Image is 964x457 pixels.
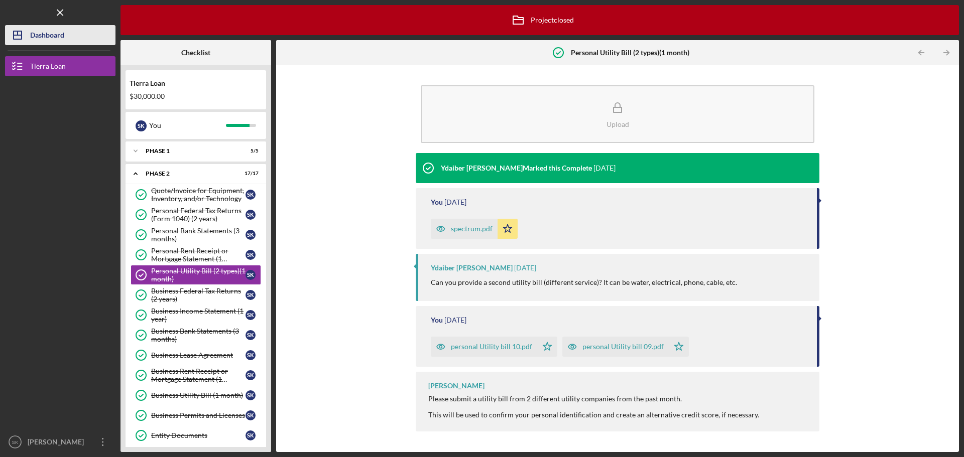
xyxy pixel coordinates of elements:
div: $30,000.00 [130,92,262,100]
div: You [431,198,443,206]
div: [PERSON_NAME] [428,382,485,390]
div: S K [246,270,256,280]
b: Personal Utility Bill (2 types)(1 month) [571,49,689,57]
div: S K [136,120,147,131]
div: Entity Documents [151,431,246,439]
div: S K [246,310,256,320]
div: Business Permits and Licenses [151,411,246,419]
button: personal Utility bill 09.pdf [562,337,689,357]
div: S K [246,230,256,240]
text: SK [12,439,19,445]
button: SK[PERSON_NAME] [5,432,115,452]
a: Business Federal Tax Returns (2 years)SK [131,285,261,305]
div: S K [246,210,256,220]
div: Business Income Statement (1 year) [151,307,246,323]
p: Can you provide a second utility bill (different service)? It can be water, electrical, phone, ca... [431,277,737,288]
div: [PERSON_NAME] [25,432,90,454]
div: Dashboard [30,25,64,48]
div: S K [246,350,256,360]
div: S K [246,430,256,440]
div: personal Utility bill 09.pdf [582,343,664,351]
div: Phase 1 [146,148,233,154]
div: Ydaiber [PERSON_NAME] [431,264,513,272]
div: Business Lease Agreement [151,351,246,359]
div: spectrum.pdf [451,225,493,233]
div: Project closed [506,8,574,33]
a: Entity DocumentsSK [131,425,261,445]
a: Personal Rent Receipt or Mortgage Statement (1 month)SK [131,245,261,265]
div: Upload [607,120,629,128]
div: Business Utility Bill (1 month) [151,391,246,399]
button: personal Utility bill 10.pdf [431,337,557,357]
div: 17 / 17 [240,171,259,177]
div: Personal Rent Receipt or Mortgage Statement (1 month) [151,247,246,263]
button: Dashboard [5,25,115,45]
div: Phase 2 [146,171,233,177]
div: Business Federal Tax Returns (2 years) [151,287,246,303]
button: Upload [421,85,814,143]
div: personal Utility bill 10.pdf [451,343,532,351]
a: Business Lease AgreementSK [131,345,261,365]
a: Personal Bank Statements (3 months)SK [131,225,261,245]
div: Personal Utility Bill (2 types)(1 month) [151,267,246,283]
div: Tierra Loan [30,56,66,79]
div: You [431,316,443,324]
a: Business Permits and LicensesSK [131,405,261,425]
div: Ydaiber [PERSON_NAME] Marked this Complete [441,164,592,172]
time: 2024-11-14 20:08 [514,264,536,272]
div: 5 / 5 [240,148,259,154]
div: Quote/Invoice for Equipment, Inventory, and/or Technology [151,187,246,203]
div: S K [246,390,256,400]
div: S K [246,250,256,260]
a: Quote/Invoice for Equipment, Inventory, and/or TechnologySK [131,185,261,205]
a: Business Utility Bill (1 month)SK [131,385,261,405]
a: Business Bank Statements (3 months)SK [131,325,261,345]
a: Business Income Statement (1 year)SK [131,305,261,325]
div: Business Rent Receipt or Mortgage Statement (1 month) [151,367,246,383]
time: 2024-11-14 20:31 [444,198,466,206]
div: Tierra Loan [130,79,262,87]
button: Tierra Loan [5,56,115,76]
div: Business Bank Statements (3 months) [151,327,246,343]
a: Personal Utility Bill (2 types)(1 month)SK [131,265,261,285]
time: 2024-11-13 04:57 [444,316,466,324]
div: Personal Federal Tax Returns (Form 1040) (2 years) [151,207,246,223]
div: S K [246,330,256,340]
button: spectrum.pdf [431,219,518,239]
div: S K [246,190,256,200]
div: Personal Bank Statements (3 months) [151,227,246,243]
div: S K [246,290,256,300]
div: S K [246,370,256,380]
time: 2024-11-14 20:35 [593,164,616,172]
div: You [149,117,226,134]
div: S K [246,410,256,420]
div: Please submit a utility bill from 2 different utility companies from the past month. This will be... [428,395,759,419]
a: Business Rent Receipt or Mortgage Statement (1 month)SK [131,365,261,385]
a: Personal Federal Tax Returns (Form 1040) (2 years)SK [131,205,261,225]
b: Checklist [181,49,210,57]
